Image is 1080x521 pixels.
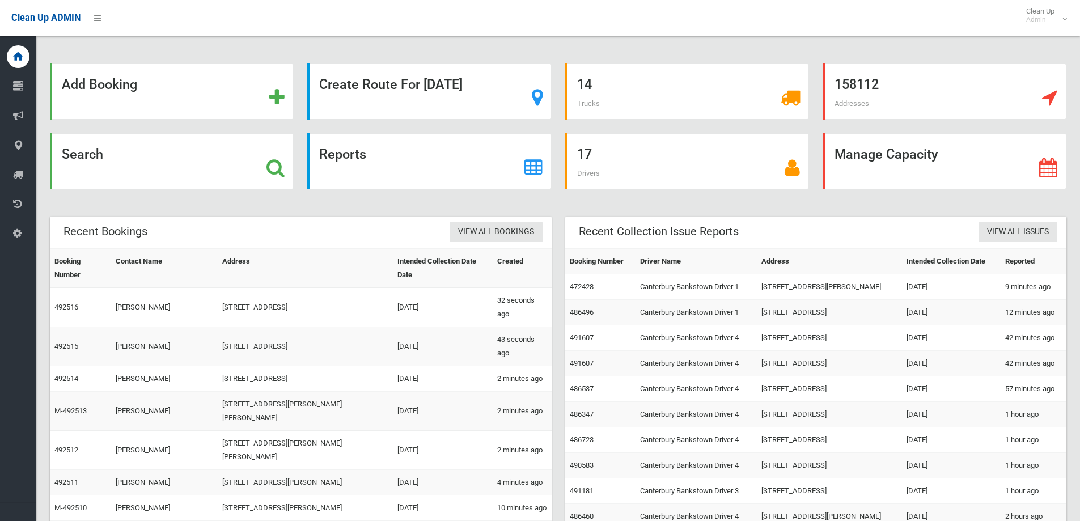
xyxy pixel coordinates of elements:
[54,446,78,454] a: 492512
[307,63,551,120] a: Create Route For [DATE]
[393,470,493,495] td: [DATE]
[62,77,137,92] strong: Add Booking
[493,392,551,431] td: 2 minutes ago
[902,274,1001,300] td: [DATE]
[393,431,493,470] td: [DATE]
[979,222,1057,243] a: View All Issues
[636,274,757,300] td: Canterbury Bankstown Driver 1
[218,470,393,495] td: [STREET_ADDRESS][PERSON_NAME]
[50,221,161,243] header: Recent Bookings
[757,325,901,351] td: [STREET_ADDRESS]
[493,431,551,470] td: 2 minutes ago
[636,300,757,325] td: Canterbury Bankstown Driver 1
[54,478,78,486] a: 492511
[54,303,78,311] a: 492516
[111,249,218,288] th: Contact Name
[111,495,218,521] td: [PERSON_NAME]
[1020,7,1066,24] span: Clean Up
[570,512,594,520] a: 486460
[493,495,551,521] td: 10 minutes ago
[218,431,393,470] td: [STREET_ADDRESS][PERSON_NAME][PERSON_NAME]
[111,392,218,431] td: [PERSON_NAME]
[393,495,493,521] td: [DATE]
[757,427,901,453] td: [STREET_ADDRESS]
[493,327,551,366] td: 43 seconds ago
[450,222,543,243] a: View All Bookings
[54,503,87,512] a: M-492510
[50,249,111,288] th: Booking Number
[902,427,1001,453] td: [DATE]
[218,327,393,366] td: [STREET_ADDRESS]
[902,453,1001,478] td: [DATE]
[218,366,393,392] td: [STREET_ADDRESS]
[636,325,757,351] td: Canterbury Bankstown Driver 4
[565,249,636,274] th: Booking Number
[902,300,1001,325] td: [DATE]
[50,133,294,189] a: Search
[570,308,594,316] a: 486496
[218,288,393,327] td: [STREET_ADDRESS]
[577,77,592,92] strong: 14
[636,376,757,402] td: Canterbury Bankstown Driver 4
[570,384,594,393] a: 486537
[393,327,493,366] td: [DATE]
[570,486,594,495] a: 491181
[111,431,218,470] td: [PERSON_NAME]
[307,133,551,189] a: Reports
[1001,453,1066,478] td: 1 hour ago
[565,221,752,243] header: Recent Collection Issue Reports
[757,249,901,274] th: Address
[111,327,218,366] td: [PERSON_NAME]
[393,392,493,431] td: [DATE]
[570,435,594,444] a: 486723
[111,470,218,495] td: [PERSON_NAME]
[218,249,393,288] th: Address
[757,274,901,300] td: [STREET_ADDRESS][PERSON_NAME]
[1001,325,1066,351] td: 42 minutes ago
[902,402,1001,427] td: [DATE]
[902,376,1001,402] td: [DATE]
[757,402,901,427] td: [STREET_ADDRESS]
[319,77,463,92] strong: Create Route For [DATE]
[1001,351,1066,376] td: 42 minutes ago
[54,342,78,350] a: 492515
[218,495,393,521] td: [STREET_ADDRESS][PERSON_NAME]
[62,146,103,162] strong: Search
[1001,402,1066,427] td: 1 hour ago
[636,402,757,427] td: Canterbury Bankstown Driver 4
[493,288,551,327] td: 32 seconds ago
[835,146,938,162] strong: Manage Capacity
[577,169,600,177] span: Drivers
[1001,427,1066,453] td: 1 hour ago
[11,12,81,23] span: Clean Up ADMIN
[757,376,901,402] td: [STREET_ADDRESS]
[823,63,1066,120] a: 158112 Addresses
[757,351,901,376] td: [STREET_ADDRESS]
[54,374,78,383] a: 492514
[1001,249,1066,274] th: Reported
[570,461,594,469] a: 490583
[1001,376,1066,402] td: 57 minutes ago
[902,478,1001,504] td: [DATE]
[636,249,757,274] th: Driver Name
[565,63,809,120] a: 14 Trucks
[54,406,87,415] a: M-492513
[565,133,809,189] a: 17 Drivers
[902,325,1001,351] td: [DATE]
[111,288,218,327] td: [PERSON_NAME]
[50,63,294,120] a: Add Booking
[1001,478,1066,504] td: 1 hour ago
[1026,15,1054,24] small: Admin
[902,351,1001,376] td: [DATE]
[757,300,901,325] td: [STREET_ADDRESS]
[570,333,594,342] a: 491607
[1001,274,1066,300] td: 9 minutes ago
[570,359,594,367] a: 491607
[636,478,757,504] td: Canterbury Bankstown Driver 3
[636,351,757,376] td: Canterbury Bankstown Driver 4
[111,366,218,392] td: [PERSON_NAME]
[393,288,493,327] td: [DATE]
[835,99,869,108] span: Addresses
[570,282,594,291] a: 472428
[493,470,551,495] td: 4 minutes ago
